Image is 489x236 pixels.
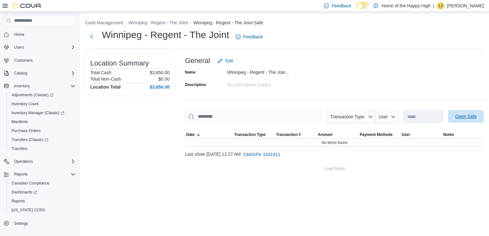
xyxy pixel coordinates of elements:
[185,57,210,65] h3: General
[241,148,283,161] button: CM4SFK-1431611
[12,158,76,165] span: Operations
[358,131,400,138] button: Payment Methods
[447,2,484,10] p: [PERSON_NAME]
[9,188,76,196] span: Dashboards
[9,118,30,126] a: Manifests
[13,3,42,9] img: Cova
[402,132,410,137] span: User
[102,28,229,41] h1: Winnipeg - Regent - The Joint
[9,206,47,214] a: [US_STATE] CCRS
[150,70,170,75] p: $3,650.00
[12,57,35,64] a: Customers
[332,3,351,9] span: Feedback
[12,158,36,165] button: Operations
[9,127,76,135] span: Purchase Orders
[12,146,28,151] span: Transfers
[1,30,78,39] button: Home
[14,221,28,226] span: Settings
[9,100,41,108] a: Inventory Count
[6,90,78,99] a: Adjustments (Classic)
[12,56,76,64] span: Customers
[12,92,53,98] span: Adjustments (Classic)
[243,34,263,40] span: Feedback
[9,197,76,205] span: Reports
[85,20,123,25] button: Cash Management
[9,206,76,214] span: Washington CCRS
[12,137,48,142] span: Transfers (Classic)
[12,101,39,106] span: Inventory Count
[379,114,388,119] span: User
[225,58,233,64] span: Edit
[443,132,454,137] span: Notes
[227,80,313,87] div: No Description added
[185,162,484,175] button: Load More
[14,45,24,50] span: Users
[9,188,40,196] a: Dashboards
[12,82,76,90] span: Inventory
[185,131,233,138] button: Date
[275,131,317,138] button: Transaction #
[193,20,263,25] button: Winnipeg - Regent - The Joint Safe
[12,119,28,124] span: Manifests
[6,188,78,197] a: Dashboards
[9,91,76,99] span: Adjustments (Classic)
[233,131,275,138] button: Transaction Type
[12,170,76,178] span: Reports
[12,30,76,38] span: Home
[90,70,111,75] h6: Total Cash
[12,208,45,213] span: [US_STATE] CCRS
[185,82,206,87] label: Description
[12,69,30,77] button: Catalog
[185,70,196,75] label: Name
[376,110,398,123] button: User
[243,151,280,158] span: CM4SFK-1431611
[9,145,76,153] span: Transfers
[14,58,33,63] span: Customers
[357,2,370,9] input: Dark Mode
[6,108,78,117] a: Inventory Manager (Classic)
[227,67,313,75] div: Winnipeg - Regent - The Join...
[6,117,78,126] button: Manifests
[234,132,266,137] span: Transaction Type
[9,91,56,99] a: Adjustments (Classic)
[14,83,30,89] span: Inventory
[9,127,43,135] a: Purchase Orders
[317,131,358,138] button: Amount
[326,110,376,123] button: Transaction Type
[9,136,51,144] a: Transfers (Classic)
[439,2,443,10] span: LJ
[128,20,188,25] button: Winnipeg - Regent - The Joint
[12,128,41,133] span: Purchase Orders
[6,206,78,215] button: [US_STATE] CCRS
[1,157,78,166] button: Operations
[90,59,149,67] h3: Location Summary
[14,32,24,37] span: Home
[9,118,76,126] span: Manifests
[437,2,445,10] div: Laura Jenkinson
[318,132,332,137] span: Amount
[12,190,37,195] span: Dashboards
[12,69,76,77] span: Catalog
[90,84,121,90] h4: Location Total
[330,114,364,119] span: Transaction Type
[12,110,64,115] span: Inventory Manager (Classic)
[14,172,28,177] span: Reports
[442,131,484,138] button: Notes
[12,199,25,204] span: Reports
[1,56,78,65] button: Customers
[324,165,345,172] span: Load More
[85,30,98,43] button: Next
[455,113,477,120] span: Open Safe
[12,43,27,51] button: Users
[9,109,76,117] span: Inventory Manager (Classic)
[9,197,28,205] a: Reports
[9,145,30,153] a: Transfers
[9,100,76,108] span: Inventory Count
[233,30,265,43] a: Feedback
[6,135,78,144] a: Transfers (Classic)
[360,132,393,137] span: Payment Methods
[1,43,78,52] button: Users
[6,99,78,108] button: Inventory Count
[9,179,76,187] span: Canadian Compliance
